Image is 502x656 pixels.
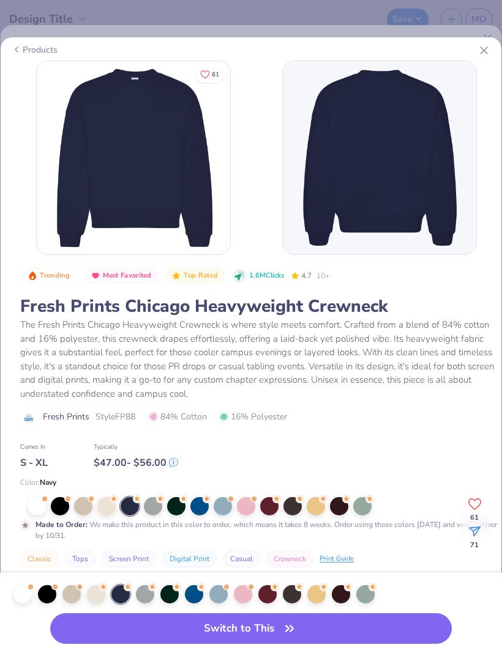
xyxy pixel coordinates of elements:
[162,550,217,567] button: Digital Print
[195,65,225,83] button: Like
[84,268,158,284] button: Badge Button
[37,61,230,254] img: Front
[36,520,88,529] strong: Made to Order :
[320,554,354,564] div: Print Guide
[20,318,500,400] div: The Fresh Prints Chicago Heavyweight Crewneck is where style meets comfort. Crafted from a blend ...
[468,525,481,551] button: share
[102,550,156,567] button: Screen Print
[94,455,178,471] div: $ 47.00 - $ 56.00
[94,443,178,452] div: Typically
[301,271,312,281] span: 4.7
[470,515,479,521] span: 61
[165,268,224,284] button: Badge Button
[65,550,96,567] button: Tops
[149,410,207,423] span: 84% Cotton
[249,271,284,281] span: 1.6M Clicks
[20,477,500,488] div: Color:
[103,272,152,279] span: Most Favorited
[91,271,100,281] img: Most Favorited sort
[12,43,58,56] div: Products
[20,550,59,567] button: Classic
[36,519,500,541] div: We make this product in this color to order, which means it takes 8 weeks. Order using these colo...
[20,455,48,471] div: S - XL
[266,550,313,567] button: Crewneck
[28,271,37,281] img: Trending sort
[212,71,219,77] span: 61
[219,410,287,423] span: 16% Polyester
[96,410,135,423] span: Style FP88
[40,477,56,487] span: Navy
[184,272,218,279] span: Top Rated
[20,443,48,452] div: Comes In
[470,540,479,551] span: 71
[283,61,476,254] img: Back
[21,268,77,284] button: Badge Button
[468,494,481,524] button: Like
[317,270,329,281] span: 10+
[20,413,37,422] img: brand logo
[40,272,70,279] span: Trending
[223,550,260,567] button: Casual
[43,410,89,423] span: Fresh Prints
[20,295,500,318] div: Fresh Prints Chicago Heavyweight Crewneck
[171,271,181,281] img: Top Rated sort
